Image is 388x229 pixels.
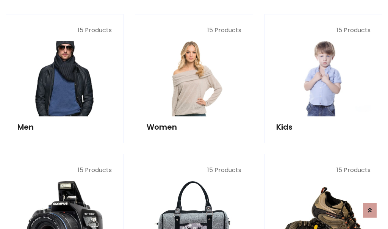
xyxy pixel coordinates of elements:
p: 15 Products [17,26,112,35]
p: 15 Products [276,166,371,175]
p: 15 Products [276,26,371,35]
p: 15 Products [147,166,241,175]
h5: Women [147,122,241,132]
p: 15 Products [147,26,241,35]
h5: Kids [276,122,371,132]
p: 15 Products [17,166,112,175]
h5: Men [17,122,112,132]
